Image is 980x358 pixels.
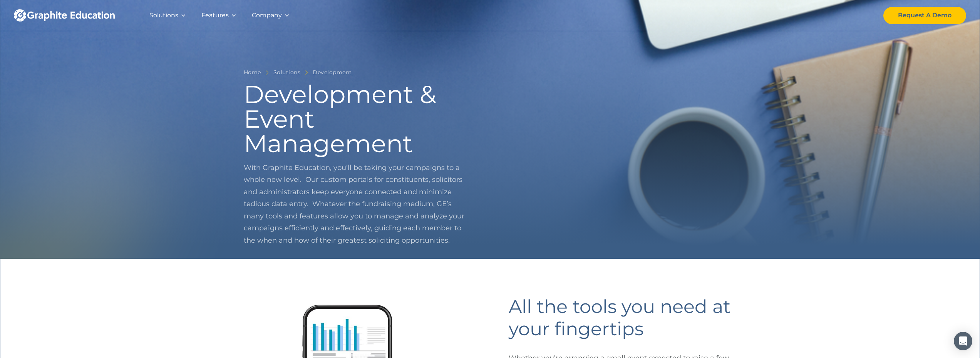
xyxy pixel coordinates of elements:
[244,162,472,247] p: With Graphite Education, you’ll be taking your campaigns to a whole new level. Our custom portals...
[252,10,282,21] div: Company
[244,68,261,77] a: Home
[149,10,178,21] div: Solutions
[898,10,952,21] div: Request A Demo
[954,332,972,350] div: Open Intercom Messenger
[509,296,737,340] h2: All the tools you need at your fingertips
[244,82,472,156] h1: Development & Event Management
[313,68,352,77] a: Development
[883,7,966,24] a: Request A Demo
[201,10,229,21] div: Features
[273,68,301,77] a: Solutions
